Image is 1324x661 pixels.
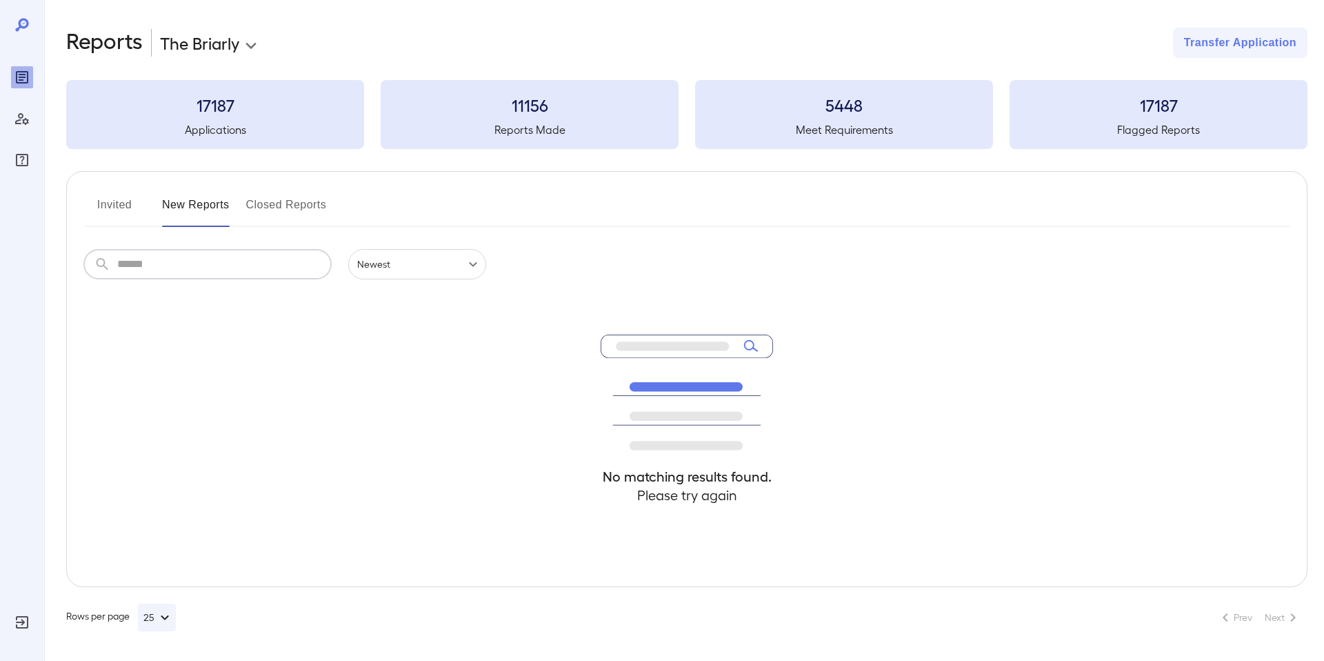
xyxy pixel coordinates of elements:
div: Log Out [11,611,33,633]
button: 25 [138,604,176,631]
p: The Briarly [160,32,239,54]
h2: Reports [66,28,143,58]
div: FAQ [11,149,33,171]
nav: pagination navigation [1211,606,1307,629]
h3: 17187 [66,94,364,116]
summary: 17187Applications11156Reports Made5448Meet Requirements17187Flagged Reports [66,80,1307,149]
h3: 11156 [381,94,679,116]
h5: Reports Made [381,121,679,138]
div: Rows per page [66,604,176,631]
div: Reports [11,66,33,88]
div: Manage Users [11,108,33,130]
button: Invited [83,194,146,227]
button: Closed Reports [246,194,327,227]
div: Newest [348,249,486,279]
h5: Meet Requirements [695,121,993,138]
h3: 17187 [1010,94,1307,116]
button: New Reports [162,194,230,227]
button: Transfer Application [1173,28,1307,58]
h4: Please try again [601,486,773,504]
h3: 5448 [695,94,993,116]
h5: Applications [66,121,364,138]
h4: No matching results found. [601,467,773,486]
h5: Flagged Reports [1010,121,1307,138]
